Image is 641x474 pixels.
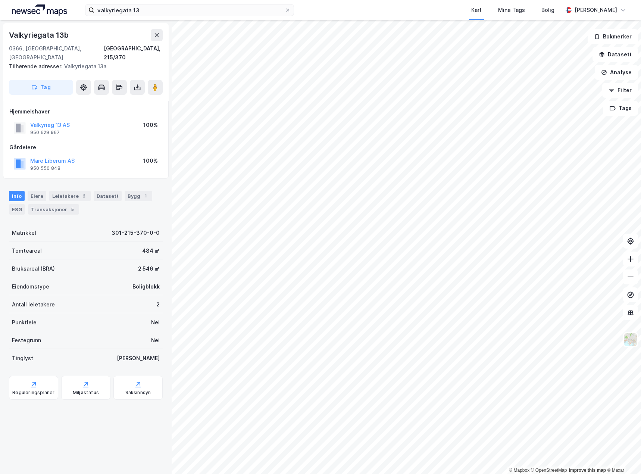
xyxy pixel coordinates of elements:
[132,282,160,291] div: Boligblokk
[531,468,567,473] a: OpenStreetMap
[12,282,49,291] div: Eiendomstype
[9,204,25,215] div: ESG
[117,354,160,363] div: [PERSON_NAME]
[30,130,60,135] div: 950 629 967
[9,62,157,71] div: Valkyriegata 13a
[9,80,73,95] button: Tag
[28,191,46,201] div: Eiere
[151,336,160,345] div: Nei
[603,101,638,116] button: Tags
[12,390,54,396] div: Reguleringsplaner
[471,6,482,15] div: Kart
[112,228,160,237] div: 301-215-370-0-0
[12,354,33,363] div: Tinglyst
[125,390,151,396] div: Saksinnsyn
[94,191,122,201] div: Datasett
[73,390,99,396] div: Miljøstatus
[595,65,638,80] button: Analyse
[12,264,55,273] div: Bruksareal (BRA)
[151,318,160,327] div: Nei
[9,107,162,116] div: Hjemmelshaver
[125,191,152,201] div: Bygg
[569,468,606,473] a: Improve this map
[9,191,25,201] div: Info
[143,121,158,130] div: 100%
[12,318,37,327] div: Punktleie
[602,83,638,98] button: Filter
[604,438,641,474] iframe: Chat Widget
[588,29,638,44] button: Bokmerker
[9,29,70,41] div: Valkyriegata 13b
[142,192,149,200] div: 1
[592,47,638,62] button: Datasett
[12,246,42,255] div: Tomteareal
[509,468,529,473] a: Mapbox
[104,44,163,62] div: [GEOGRAPHIC_DATA], 215/370
[12,4,67,16] img: logo.a4113a55bc3d86da70a041830d287a7e.svg
[575,6,617,15] div: [PERSON_NAME]
[9,143,162,152] div: Gårdeiere
[9,63,64,69] span: Tilhørende adresser:
[143,156,158,165] div: 100%
[623,333,638,347] img: Z
[12,336,41,345] div: Festegrunn
[12,300,55,309] div: Antall leietakere
[9,44,104,62] div: 0366, [GEOGRAPHIC_DATA], [GEOGRAPHIC_DATA]
[498,6,525,15] div: Mine Tags
[94,4,285,16] input: Søk på adresse, matrikkel, gårdeiere, leietakere eller personer
[69,206,76,213] div: 5
[541,6,554,15] div: Bolig
[12,228,36,237] div: Matrikkel
[604,438,641,474] div: Kontrollprogram for chat
[138,264,160,273] div: 2 546 ㎡
[28,204,79,215] div: Transaksjoner
[156,300,160,309] div: 2
[49,191,91,201] div: Leietakere
[142,246,160,255] div: 484 ㎡
[30,165,60,171] div: 950 550 848
[80,192,88,200] div: 2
